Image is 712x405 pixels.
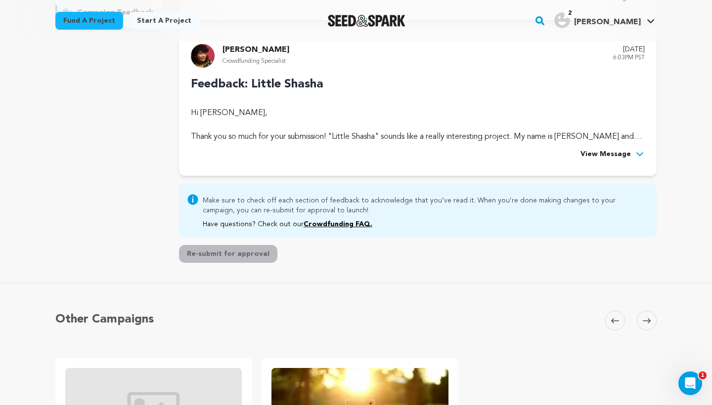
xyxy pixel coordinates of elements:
img: user.png [554,12,570,28]
a: Start a project [129,12,199,30]
span: [PERSON_NAME] [574,18,641,26]
p: 6:03PM PST [613,52,645,64]
h5: Other Campaigns [55,311,154,328]
img: Seed&Spark Logo Dark Mode [328,15,405,27]
p: Crowdfunding Specialist [222,56,289,67]
div: Shakirah D.'s Profile [554,12,641,28]
p: Have questions? Check out our [203,219,649,229]
span: Shakirah D.'s Profile [552,10,657,31]
span: 1 [699,371,707,379]
p: Feedback: Little Shasha [191,76,645,93]
button: View Message [580,149,645,161]
p: [PERSON_NAME] [222,44,289,56]
img: 9732bf93d350c959.jpg [191,44,215,68]
span: View Message [580,149,631,161]
button: Re-submit for approval [179,245,277,263]
a: Shakirah D.'s Profile [552,10,657,28]
a: Seed&Spark Homepage [328,15,405,27]
a: Fund a project [55,12,123,30]
div: Hi [PERSON_NAME], Thank you so much for your submission! "Little Shasha" sounds like a really int... [191,107,645,143]
iframe: Intercom live chat [678,371,702,395]
p: [DATE] [613,44,645,56]
p: Make sure to check off each section of feedback to acknowledge that you’ve read it. When you’re d... [203,194,649,215]
span: 2 [564,8,576,18]
a: Crowdfunding FAQ. [304,221,372,228]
